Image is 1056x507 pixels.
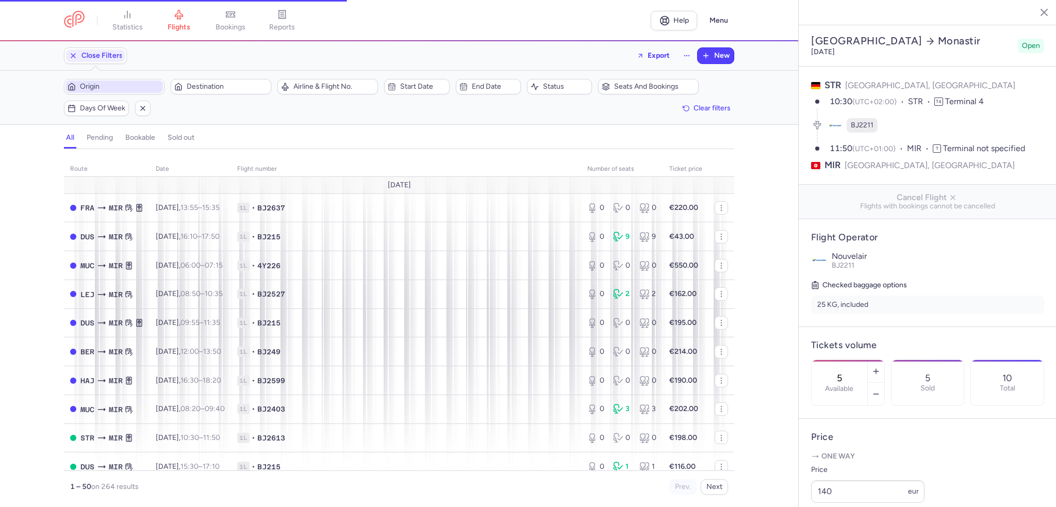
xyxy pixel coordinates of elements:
span: • [252,232,255,242]
div: 2 [639,289,657,299]
span: – [180,433,220,442]
a: reports [256,9,308,32]
time: 10:30 [830,96,852,106]
div: 0 [613,375,631,386]
strong: €550.00 [669,261,698,270]
th: date [150,161,231,177]
span: 1L [237,375,250,386]
span: End date [472,83,517,91]
div: 0 [587,260,605,271]
span: CLOSED [70,263,76,269]
span: statistics [112,23,143,32]
span: BJ249 [257,347,280,357]
span: Export [648,52,670,59]
button: Prev. [669,479,697,495]
span: [DATE], [156,261,223,270]
span: Frankfurt International Airport, Frankfurt am Main, Germany [80,202,94,214]
label: Available [825,385,853,393]
button: Start date [384,79,449,94]
span: 1L [237,462,250,472]
div: 0 [587,232,605,242]
span: 1L [237,318,250,328]
span: Hanover Airport, Hanover, Germany [80,375,94,386]
span: BJ2599 [257,375,285,386]
button: Origin [64,79,164,94]
time: 11:50 [203,433,220,442]
span: [DATE], [156,289,223,298]
time: 16:30 [180,376,199,385]
span: Clear filters [694,104,731,112]
span: reports [269,23,295,32]
time: 10:30 [180,433,199,442]
p: One way [811,451,1044,462]
time: 07:15 [205,261,223,270]
span: CLOSED [70,234,76,240]
span: 1L [237,404,250,414]
span: Airline & Flight No. [293,83,374,91]
div: 1 [639,462,657,472]
p: 5 [925,373,930,383]
span: Destination [187,83,268,91]
div: 0 [587,289,605,299]
span: Düsseldorf International Airport, Düsseldorf, Germany [80,317,94,329]
span: MIR [109,432,123,444]
img: Nouvelair logo [811,252,828,268]
p: Nouvelair [832,252,1044,261]
time: 08:50 [180,289,201,298]
strong: €220.00 [669,203,698,212]
span: – [180,232,220,241]
span: Cancel Flight [807,193,1048,202]
span: 1L [237,433,250,443]
span: CLOSED [70,291,76,297]
span: Habib Bourguiba, Monastir, Tunisia [109,202,123,214]
span: • [252,318,255,328]
span: BJ2613 [257,433,285,443]
div: 0 [639,433,657,443]
div: 0 [639,375,657,386]
div: 0 [639,318,657,328]
span: Flights with bookings cannot be cancelled [807,202,1048,210]
span: BJ215 [257,232,280,242]
span: on 264 results [91,482,139,491]
div: 0 [587,347,605,357]
strong: €195.00 [669,318,697,327]
h4: pending [87,133,113,142]
span: Habib Bourguiba, Monastir, Tunisia [109,317,123,329]
span: BJ2211 [851,120,873,130]
div: 9 [639,232,657,242]
time: 06:00 [180,261,201,270]
span: • [252,375,255,386]
span: eur [908,487,919,496]
h4: Tickets volume [811,339,1044,351]
span: 1L [237,232,250,242]
span: New [714,52,730,60]
button: Seats and bookings [598,79,699,94]
span: Terminal 4 [945,96,984,106]
p: Total [1000,384,1015,392]
span: BER [80,346,94,357]
div: 0 [587,433,605,443]
div: 3 [613,404,631,414]
input: --- [811,480,925,503]
strong: €116.00 [669,462,696,471]
button: Next [701,479,728,495]
span: MIR [824,159,840,172]
span: • [252,347,255,357]
button: Clear filters [679,101,734,116]
span: STR [908,96,934,108]
span: [DATE], [156,404,225,413]
div: 0 [613,203,631,213]
span: 4Y226 [257,260,280,271]
div: 0 [587,462,605,472]
span: • [252,260,255,271]
span: • [252,289,255,299]
span: [GEOGRAPHIC_DATA], [GEOGRAPHIC_DATA] [845,159,1015,172]
div: 0 [613,433,631,443]
span: Status [543,83,588,91]
time: 13:55 [180,203,198,212]
span: CLOSED [70,406,76,412]
button: Export [630,47,676,64]
span: BJ2211 [832,261,854,270]
div: 0 [613,347,631,357]
figure: BJ airline logo [828,118,843,133]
